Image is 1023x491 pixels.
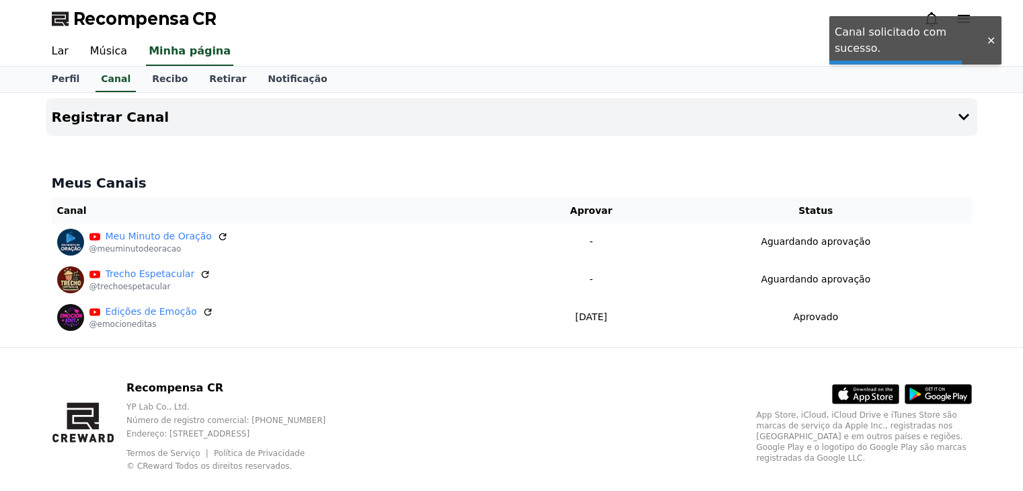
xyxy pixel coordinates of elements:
[126,416,326,425] font: Número de registro comercial: [PHONE_NUMBER]
[126,381,223,394] font: Recompensa CR
[106,229,212,243] a: Meu Minuto de Oração
[141,67,198,92] a: Recibo
[101,73,130,84] font: Canal
[52,109,169,125] font: Registrar Canal
[798,205,833,216] font: Status
[52,175,147,191] font: Meus Canais
[41,38,79,66] a: Lar
[590,274,593,285] font: -
[57,205,87,216] font: Canal
[146,38,233,66] a: Minha página
[46,98,977,136] button: Registrar Canal
[198,67,257,92] a: Retirar
[106,267,195,281] a: Trecho Espetacular
[126,402,190,412] font: YP Lab Co., Ltd.
[52,44,69,57] font: Lar
[126,461,292,471] font: © CReward Todos os direitos reservados.
[52,73,80,84] font: Perfil
[152,73,188,84] font: Recibo
[757,410,967,463] font: App Store, iCloud, iCloud Drive e iTunes Store são marcas de serviço da Apple Inc., registradas n...
[90,44,127,57] font: Música
[106,268,195,279] font: Trecho Espetacular
[89,282,171,291] font: @trechoespetacular
[209,73,246,84] font: Retirar
[96,67,136,92] a: Canal
[126,449,211,458] a: Termos de Serviço
[149,44,231,57] font: Minha página
[761,236,870,247] font: Aguardando aprovação
[214,449,305,458] a: Política de Privacidade
[89,319,157,329] font: @emocioneditas
[106,305,197,319] a: Edições de Emoção
[575,311,607,322] font: [DATE]
[106,231,212,241] font: Meu Minuto de Oração
[89,244,182,254] font: @meuminutodeoracao
[79,38,138,66] a: Música
[106,306,197,317] font: Edições de Emoção
[41,67,91,92] a: Perfil
[52,8,217,30] a: Recompensa CR
[570,205,613,216] font: Aprovar
[57,304,84,331] img: Edições de Emoção
[126,429,250,439] font: Endereço: [STREET_ADDRESS]
[126,449,200,458] font: Termos de Serviço
[590,236,593,247] font: -
[57,229,84,256] img: Meu Minuto de Oração
[57,266,84,293] img: Trecho Espetacular
[73,9,217,28] font: Recompensa CR
[793,311,838,322] font: Aprovado
[268,73,327,84] font: Notificação
[257,67,338,92] a: Notificação
[761,274,870,285] font: Aguardando aprovação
